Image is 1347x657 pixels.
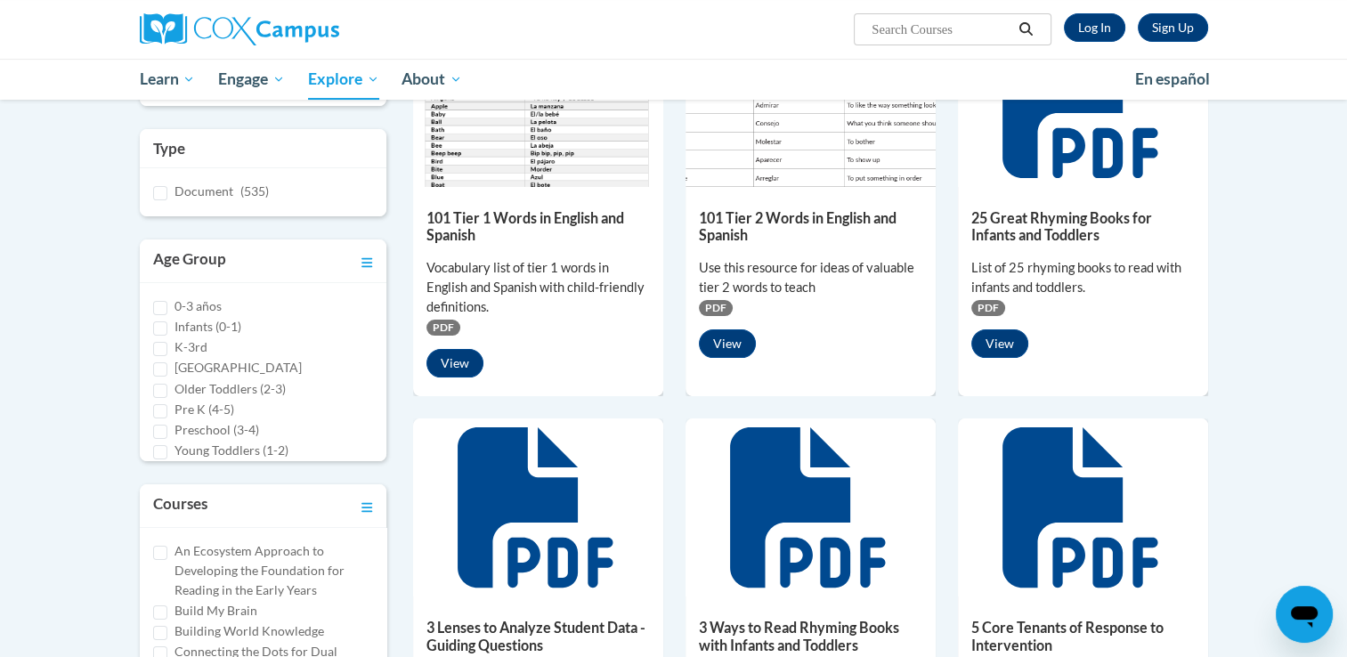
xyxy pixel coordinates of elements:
[174,337,207,357] label: K-3rd
[402,69,462,90] span: About
[153,138,374,159] h3: Type
[218,69,285,90] span: Engage
[308,69,379,90] span: Explore
[971,300,1005,316] span: PDF
[699,619,922,653] h5: 3 Ways to Read Rhyming Books with Infants and Toddlers
[128,59,207,100] a: Learn
[699,258,922,297] div: Use this resource for ideas of valuable tier 2 words to teach
[174,441,288,460] label: Young Toddlers (1-2)
[390,59,474,100] a: About
[296,59,391,100] a: Explore
[174,541,374,600] label: An Ecosystem Approach to Developing the Foundation for Reading in the Early Years
[174,400,234,419] label: Pre K (4-5)
[1064,13,1125,42] a: Log In
[153,493,207,518] h3: Courses
[426,209,650,244] h5: 101 Tier 1 Words in English and Spanish
[174,296,222,316] label: 0-3 años
[971,258,1195,297] div: List of 25 rhyming books to read with infants and toddlers.
[140,13,339,45] img: Cox Campus
[1135,69,1210,88] span: En español
[1276,586,1333,643] iframe: Button to launch messaging window
[361,248,373,273] a: Toggle collapse
[174,317,241,337] label: Infants (0-1)
[426,320,460,336] span: PDF
[139,69,195,90] span: Learn
[699,329,756,358] button: View
[207,59,296,100] a: Engage
[174,601,257,620] label: Build My Brain
[971,209,1195,244] h5: 25 Great Rhyming Books for Infants and Toddlers
[174,420,259,440] label: Preschool (3-4)
[699,209,922,244] h5: 101 Tier 2 Words in English and Spanish
[426,619,650,653] h5: 3 Lenses to Analyze Student Data - Guiding Questions
[971,329,1028,358] button: View
[1138,13,1208,42] a: Register
[240,183,269,199] span: (535)
[153,248,226,273] h3: Age Group
[174,379,286,399] label: Older Toddlers (2-3)
[174,183,233,199] span: Document
[113,59,1235,100] div: Main menu
[426,349,483,377] button: View
[699,300,733,316] span: PDF
[1012,19,1039,40] button: Search
[870,19,1012,40] input: Search Courses
[971,619,1195,653] h5: 5 Core Tenants of Response to Intervention
[174,358,302,377] label: [GEOGRAPHIC_DATA]
[140,13,478,45] a: Cox Campus
[361,493,373,518] a: Toggle collapse
[1124,61,1221,98] a: En español
[426,258,650,317] div: Vocabulary list of tier 1 words in English and Spanish with child-friendly definitions.
[174,621,324,641] label: Building World Knowledge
